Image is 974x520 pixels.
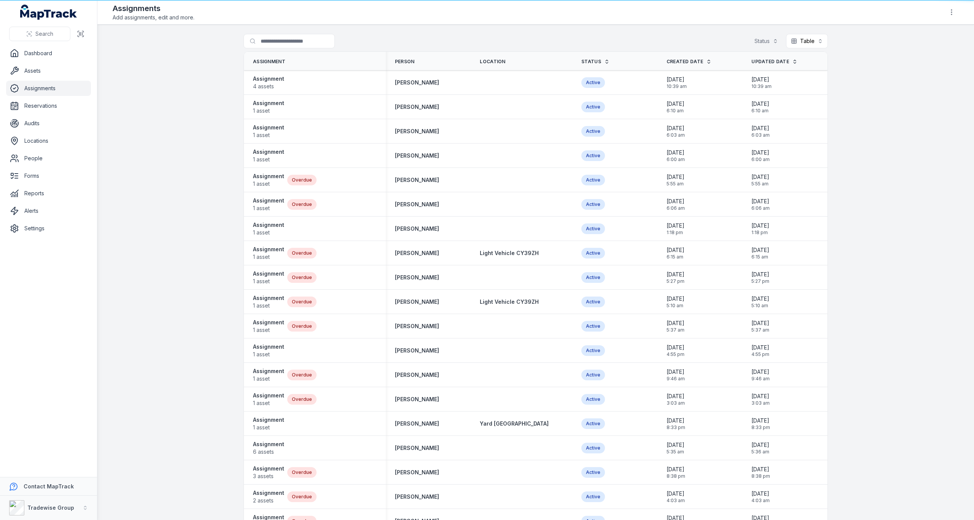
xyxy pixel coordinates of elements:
strong: [PERSON_NAME] [395,420,439,427]
span: 6:00 am [667,156,685,163]
strong: Assignment [253,99,284,107]
span: 5:35 am [667,449,684,455]
strong: [PERSON_NAME] [395,103,439,111]
span: 5:10 am [667,303,684,309]
a: [PERSON_NAME] [395,347,439,354]
span: 6:03 am [751,132,770,138]
a: Assignment2 assets [253,489,284,504]
span: [DATE] [667,124,685,132]
a: Alerts [6,203,91,219]
span: [DATE] [751,441,769,449]
strong: Assignment [253,246,284,253]
span: [DATE] [751,319,769,327]
strong: [PERSON_NAME] [395,322,439,330]
span: 4:03 am [751,498,770,504]
time: 9/12/2025, 10:39:19 AM [751,76,772,89]
div: Active [581,297,605,307]
a: [PERSON_NAME] [395,249,439,257]
time: 9/12/2025, 10:39:19 AM [667,76,687,89]
span: [DATE] [751,271,769,278]
span: 1 asset [253,229,284,236]
div: Overdue [287,370,317,380]
time: 9/12/2025, 6:03:11 AM [751,124,770,138]
time: 8/14/2025, 4:03:22 AM [751,490,770,504]
span: [DATE] [667,392,685,400]
div: Active [581,345,605,356]
a: Locations [6,133,91,148]
a: Assignment1 asset [253,99,284,115]
div: Overdue [287,297,317,307]
span: [DATE] [667,368,685,376]
strong: Assignment [253,148,284,156]
strong: [PERSON_NAME] [395,152,439,160]
time: 9/1/2025, 9:46:34 AM [751,368,770,382]
strong: Assignment [253,221,284,229]
span: 1 asset [253,375,284,383]
span: 1:18 pm [751,230,769,236]
span: 1 asset [253,156,284,163]
span: 4 assets [253,83,284,90]
span: 6:03 am [667,132,685,138]
time: 9/8/2025, 5:10:20 AM [751,295,769,309]
time: 9/12/2025, 6:00:46 AM [751,149,770,163]
div: Overdue [287,199,317,210]
a: Assignment1 asset [253,392,284,407]
strong: Contact MapTrack [24,483,74,490]
a: Assignment1 asset [253,221,284,236]
time: 8/18/2025, 8:38:26 PM [667,466,685,479]
a: Assignment1 asset [253,367,284,383]
span: 6:15 am [751,254,769,260]
div: Active [581,77,605,88]
span: [DATE] [667,149,685,156]
a: [PERSON_NAME] [395,371,439,379]
time: 8/21/2025, 5:35:34 AM [667,441,684,455]
time: 9/12/2025, 6:10:12 AM [751,100,769,114]
div: Active [581,370,605,380]
strong: [PERSON_NAME] [395,201,439,208]
time: 9/8/2025, 5:27:30 PM [751,271,769,284]
span: Assignment [253,59,285,65]
time: 8/14/2025, 4:03:22 AM [667,490,685,504]
time: 9/10/2025, 6:06:23 AM [751,198,770,211]
a: Assignment1 asset [253,172,284,188]
span: 1 asset [253,351,284,358]
div: Overdue [287,248,317,258]
time: 8/28/2025, 8:33:52 PM [667,417,685,431]
a: Assignment1 asset [253,124,284,139]
span: 5:37 am [667,327,684,333]
div: Active [581,418,605,429]
div: Active [581,394,605,405]
time: 9/1/2025, 9:46:34 AM [667,368,685,382]
span: 1 asset [253,278,284,285]
a: [PERSON_NAME] [395,396,439,403]
time: 9/10/2025, 6:06:23 AM [667,198,685,211]
time: 9/9/2025, 1:18:12 PM [667,222,684,236]
div: Active [581,126,605,137]
strong: Assignment [253,367,284,375]
span: 3 assets [253,472,284,480]
span: 8:38 pm [751,473,770,479]
span: Status [581,59,601,65]
a: Assignment1 asset [253,246,284,261]
a: [PERSON_NAME] [395,176,439,184]
a: MapTrack [20,5,77,20]
span: [DATE] [751,222,769,230]
span: 1 asset [253,131,284,139]
time: 9/9/2025, 6:15:38 AM [751,246,769,260]
time: 8/18/2025, 8:38:26 PM [751,466,770,479]
span: [DATE] [667,173,684,181]
a: Assignment1 asset [253,319,284,334]
strong: Assignment [253,319,284,326]
a: Assignment4 assets [253,75,284,90]
time: 8/21/2025, 5:36:39 AM [751,441,769,455]
strong: Tradewise Group [27,504,74,511]
span: 6:00 am [751,156,770,163]
strong: Assignment [253,270,284,278]
span: [DATE] [751,368,770,376]
div: Overdue [287,321,317,332]
span: 5:27 pm [751,278,769,284]
span: [DATE] [751,124,770,132]
span: [DATE] [751,100,769,108]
